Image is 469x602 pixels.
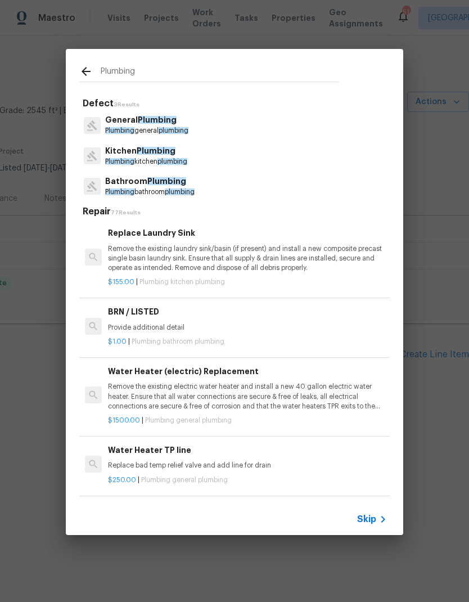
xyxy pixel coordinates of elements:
[108,416,387,425] p: |
[141,477,228,483] span: Plumbing general plumbing
[105,114,188,126] p: General
[108,323,387,333] p: Provide additional detail
[138,116,177,124] span: Plumbing
[105,176,195,187] p: Bathroom
[114,102,139,107] span: 3 Results
[101,65,339,82] input: Search issues or repairs
[147,177,186,185] span: Plumbing
[145,417,232,424] span: Plumbing general plumbing
[83,98,390,110] h5: Defect
[105,157,187,167] p: kitchen
[83,206,390,218] h5: Repair
[108,444,387,456] h6: Water Heater TP line
[105,158,134,165] span: Plumbing
[159,127,188,134] span: plumbing
[105,188,134,195] span: Plumbing
[357,514,376,525] span: Skip
[137,147,175,155] span: Plumbing
[105,145,187,157] p: Kitchen
[108,306,387,318] h6: BRN / LISTED
[108,227,387,239] h6: Replace Laundry Sink
[105,127,134,134] span: Plumbing
[108,461,387,470] p: Replace bad temp relief valve and add line for drain
[132,338,224,345] span: Plumbing bathroom plumbing
[108,477,136,483] span: $250.00
[157,158,187,165] span: plumbing
[111,210,141,215] span: 77 Results
[108,475,387,485] p: |
[108,365,387,378] h6: Water Heater (electric) Replacement
[105,126,188,136] p: general
[108,417,140,424] span: $1500.00
[108,244,387,273] p: Remove the existing laundry sink/basin (if present) and install a new composite precast single ba...
[139,278,225,285] span: Plumbing kitchen plumbing
[165,188,195,195] span: plumbing
[108,277,387,287] p: |
[108,382,387,411] p: Remove the existing electric water heater and install a new 40 gallon electric water heater. Ensu...
[108,278,134,285] span: $155.00
[105,187,195,197] p: bathroom
[108,337,387,347] p: |
[108,338,127,345] span: $1.00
